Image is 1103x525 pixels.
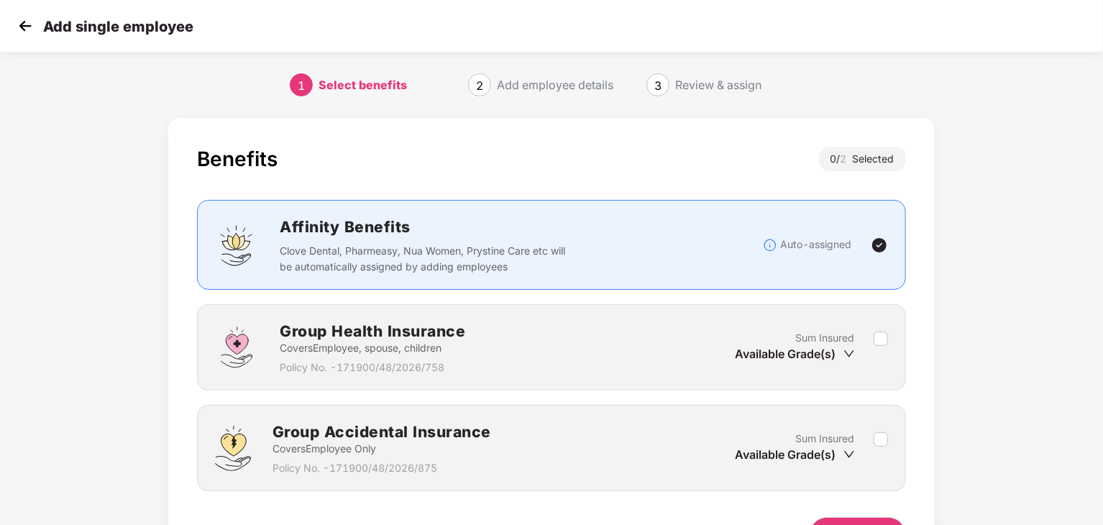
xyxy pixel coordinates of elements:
[736,346,855,362] div: Available Grade(s)
[298,78,305,93] span: 1
[796,431,855,447] p: Sum Insured
[781,237,852,252] p: Auto-assigned
[215,426,250,471] img: svg+xml;base64,PHN2ZyB4bWxucz0iaHR0cDovL3d3dy53My5vcmcvMjAwMC9zdmciIHdpZHRoPSI0OS4zMjEiIGhlaWdodD...
[843,348,855,360] span: down
[197,147,278,171] div: Benefits
[215,224,258,267] img: svg+xml;base64,PHN2ZyBpZD0iQWZmaW5pdHlfQmVuZWZpdHMiIGRhdGEtbmFtZT0iQWZmaW5pdHkgQmVuZWZpdHMiIHhtbG...
[497,73,613,96] div: Add employee details
[280,360,465,375] p: Policy No. - 171900/48/2026/758
[273,420,491,444] h2: Group Accidental Insurance
[280,215,762,239] h2: Affinity Benefits
[280,319,465,343] h2: Group Health Insurance
[819,147,906,171] div: 0 / Selected
[476,78,483,93] span: 2
[273,441,491,457] p: Covers Employee Only
[871,237,888,254] img: svg+xml;base64,PHN2ZyBpZD0iVGljay0yNHgyNCIgeG1sbnM9Imh0dHA6Ly93d3cudzMub3JnLzIwMDAvc3ZnIiB3aWR0aD...
[763,238,777,252] img: svg+xml;base64,PHN2ZyBpZD0iSW5mb18tXzMyeDMyIiBkYXRhLW5hbWU9IkluZm8gLSAzMngzMiIgeG1sbnM9Imh0dHA6Ly...
[675,73,761,96] div: Review & assign
[215,326,258,369] img: svg+xml;base64,PHN2ZyBpZD0iR3JvdXBfSGVhbHRoX0luc3VyYW5jZSIgZGF0YS1uYW1lPSJHcm91cCBIZWFsdGggSW5zdX...
[843,449,855,460] span: down
[14,15,36,37] img: svg+xml;base64,PHN2ZyB4bWxucz0iaHR0cDovL3d3dy53My5vcmcvMjAwMC9zdmciIHdpZHRoPSIzMCIgaGVpZ2h0PSIzMC...
[280,243,569,275] p: Clove Dental, Pharmeasy, Nua Women, Prystine Care etc will be automatically assigned by adding em...
[736,447,855,462] div: Available Grade(s)
[841,152,853,165] span: 2
[273,460,491,476] p: Policy No. - 171900/48/2026/875
[280,340,465,356] p: Covers Employee, spouse, children
[43,18,193,35] p: Add single employee
[319,73,407,96] div: Select benefits
[654,78,662,93] span: 3
[796,330,855,346] p: Sum Insured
